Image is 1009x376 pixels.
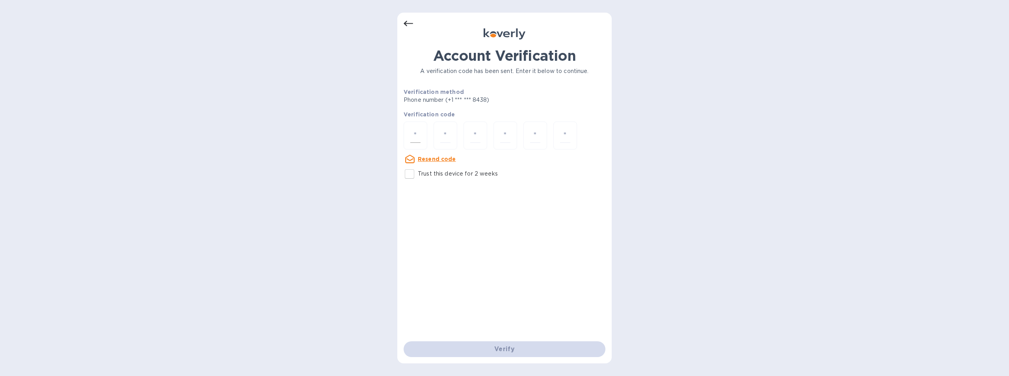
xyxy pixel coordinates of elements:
h1: Account Verification [404,47,605,64]
u: Resend code [418,156,456,162]
b: Verification method [404,89,464,95]
p: Verification code [404,110,605,118]
p: Phone number (+1 *** *** 8438) [404,96,549,104]
p: A verification code has been sent. Enter it below to continue. [404,67,605,75]
p: Trust this device for 2 weeks [418,170,498,178]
